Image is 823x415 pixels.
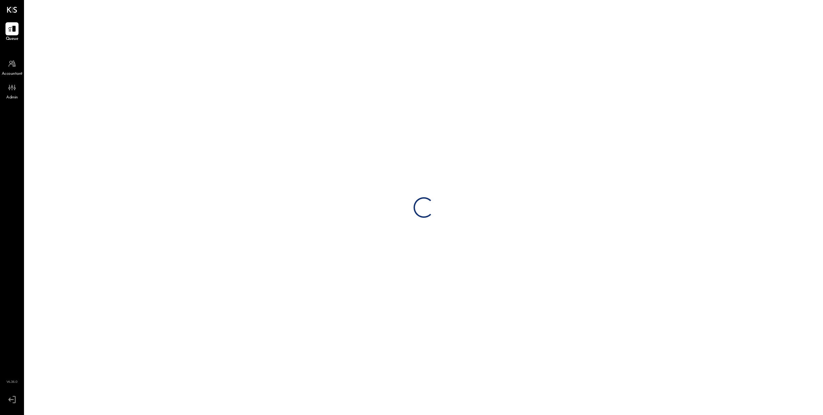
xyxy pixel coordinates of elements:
[0,22,24,42] a: Queue
[2,71,23,77] span: Accountant
[6,36,19,42] span: Queue
[6,95,18,101] span: Admin
[0,81,24,101] a: Admin
[0,57,24,77] a: Accountant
